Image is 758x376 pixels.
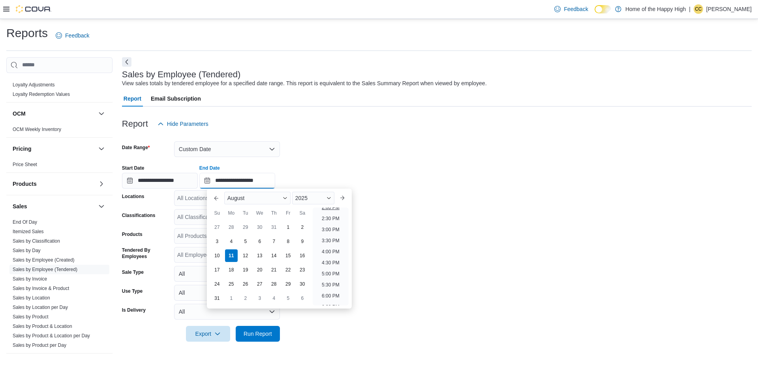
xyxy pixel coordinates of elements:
[239,207,252,219] div: Tu
[253,207,266,219] div: We
[292,192,334,204] div: Button. Open the year selector. 2025 is currently selected.
[564,5,588,13] span: Feedback
[13,276,47,282] a: Sales by Invoice
[319,225,343,234] li: 3:00 PM
[244,330,272,338] span: Run Report
[296,235,309,248] div: day-9
[122,70,241,79] h3: Sales by Employee (Tendered)
[211,249,223,262] div: day-10
[239,221,252,234] div: day-29
[239,264,252,276] div: day-19
[296,207,309,219] div: Sa
[13,304,68,311] span: Sales by Location per Day
[210,220,310,305] div: August, 2025
[154,116,212,132] button: Hide Parameters
[122,193,144,200] label: Locations
[268,221,280,234] div: day-31
[122,173,198,189] input: Press the down key to open a popover containing a calendar.
[53,28,92,43] a: Feedback
[122,79,487,88] div: View sales totals by tendered employee for a specified date range. This report is equivalent to t...
[122,269,144,275] label: Sale Type
[282,249,295,262] div: day-15
[225,207,238,219] div: Mo
[282,264,295,276] div: day-22
[319,236,343,245] li: 3:30 PM
[122,307,146,313] label: Is Delivery
[225,278,238,290] div: day-25
[13,266,77,273] span: Sales by Employee (Tendered)
[313,208,349,305] ul: Time
[13,180,95,188] button: Products
[282,221,295,234] div: day-1
[13,238,60,244] span: Sales by Classification
[296,221,309,234] div: day-2
[6,217,113,353] div: Sales
[268,292,280,305] div: day-4
[319,247,343,256] li: 4:00 PM
[174,285,280,301] button: All
[122,212,156,219] label: Classifications
[174,266,280,282] button: All
[13,286,69,291] a: Sales by Invoice & Product
[551,1,591,17] a: Feedback
[13,285,69,292] span: Sales by Invoice & Product
[295,195,308,201] span: 2025
[268,235,280,248] div: day-7
[199,165,220,171] label: End Date
[97,144,106,153] button: Pricing
[199,173,275,189] input: Press the down key to enter a popover containing a calendar. Press the escape key to close the po...
[695,4,702,14] span: CC
[13,202,27,210] h3: Sales
[13,333,90,339] span: Sales by Product & Location per Day
[268,249,280,262] div: day-14
[268,207,280,219] div: Th
[336,192,349,204] button: Next month
[122,288,143,294] label: Use Type
[13,323,72,329] span: Sales by Product & Location
[124,91,141,107] span: Report
[319,291,343,301] li: 6:00 PM
[225,249,238,262] div: day-11
[122,165,144,171] label: Start Date
[211,292,223,305] div: day-31
[65,32,89,39] span: Feedback
[97,109,106,118] button: OCM
[122,231,143,238] label: Products
[224,192,291,204] div: Button. Open the month selector. August is currently selected.
[319,302,343,312] li: 6:30 PM
[211,235,223,248] div: day-3
[253,278,266,290] div: day-27
[211,264,223,276] div: day-17
[6,25,48,41] h1: Reports
[225,292,238,305] div: day-1
[625,4,686,14] p: Home of the Happy High
[239,249,252,262] div: day-12
[227,195,245,201] span: August
[319,280,343,290] li: 5:30 PM
[186,326,230,342] button: Export
[239,278,252,290] div: day-26
[13,219,37,225] a: End Of Day
[13,248,41,253] a: Sales by Day
[174,304,280,320] button: All
[13,92,70,97] a: Loyalty Redemption Values
[253,235,266,248] div: day-6
[174,141,280,157] button: Custom Date
[97,64,106,74] button: Loyalty
[253,249,266,262] div: day-13
[296,292,309,305] div: day-6
[13,82,55,88] a: Loyalty Adjustments
[239,235,252,248] div: day-5
[13,145,31,153] h3: Pricing
[13,162,37,167] a: Price Sheet
[268,278,280,290] div: day-28
[706,4,752,14] p: [PERSON_NAME]
[694,4,703,14] div: Curtis Campbell
[13,342,66,348] span: Sales by Product per Day
[13,314,49,320] a: Sales by Product
[211,207,223,219] div: Su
